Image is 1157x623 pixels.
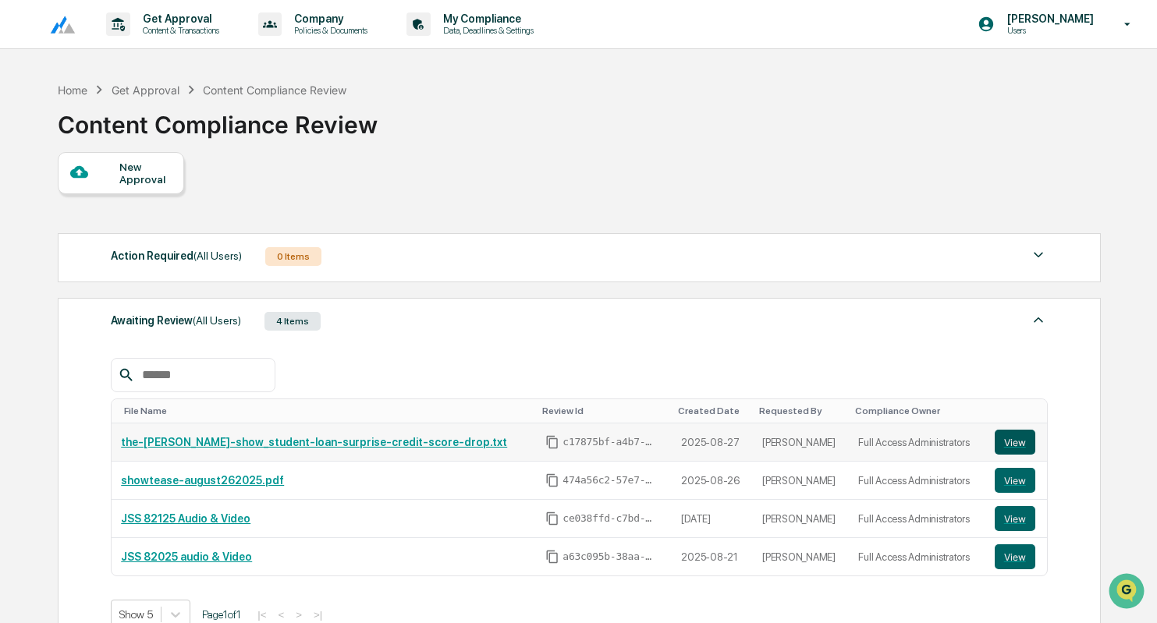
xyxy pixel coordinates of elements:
[155,264,189,276] span: Pylon
[563,436,656,448] span: c17875bf-a4b7-44c7-a17c-49ec451c6e40
[849,423,985,462] td: Full Access Administrators
[121,512,250,525] a: JSS 82125 Audio & Video
[995,506,1038,531] a: View
[203,83,346,97] div: Content Compliance Review
[121,550,252,563] a: JSS 82025 audio & Video
[264,312,321,331] div: 4 Items
[265,124,284,143] button: Start new chat
[37,15,75,34] img: logo
[129,196,193,212] span: Attestations
[545,511,559,526] span: Copy Id
[291,608,307,621] button: >
[112,83,179,97] div: Get Approval
[1029,310,1048,329] img: caret
[759,405,843,416] div: Toggle SortBy
[253,608,271,621] button: |<
[753,538,849,575] td: [PERSON_NAME]
[31,226,98,242] span: Data Lookup
[58,83,87,97] div: Home
[273,608,289,621] button: <
[998,405,1042,416] div: Toggle SortBy
[193,250,242,262] span: (All Users)
[1029,246,1048,264] img: caret
[995,430,1035,455] button: View
[282,25,375,36] p: Policies & Documents
[113,198,126,211] div: 🗄️
[545,435,559,449] span: Copy Id
[855,405,978,416] div: Toggle SortBy
[995,25,1102,36] p: Users
[545,550,559,564] span: Copy Id
[193,314,241,327] span: (All Users)
[9,220,105,248] a: 🔎Data Lookup
[121,436,507,448] a: the-[PERSON_NAME]-show_student-loan-surprise-credit-score-drop.txt
[309,608,327,621] button: >|
[563,474,656,487] span: 474a56c2-57e7-4907-b0ae-56ba997a52ed
[41,71,257,87] input: Clear
[31,196,101,212] span: Preclearance
[53,119,256,135] div: Start new chat
[1107,572,1149,614] iframe: Open customer support
[672,538,753,575] td: 2025-08-21
[16,119,44,147] img: 1746055101610-c473b297-6a78-478c-a979-82029cc54cd1
[849,462,985,500] td: Full Access Administrators
[282,12,375,25] p: Company
[563,550,656,563] span: a63c095b-38aa-44f2-8cb1-4487400f9377
[545,473,559,487] span: Copy Id
[58,98,378,139] div: Content Compliance Review
[563,512,656,525] span: ce038ffd-c7bd-4ca9-a8d3-fb2b572af15c
[9,190,107,218] a: 🖐️Preclearance
[849,500,985,538] td: Full Access Administrators
[753,500,849,538] td: [PERSON_NAME]
[753,462,849,500] td: [PERSON_NAME]
[110,264,189,276] a: Powered byPylon
[53,135,197,147] div: We're available if you need us!
[16,228,28,240] div: 🔎
[111,246,242,266] div: Action Required
[121,474,284,487] a: showtease-august262025.pdf
[265,247,321,266] div: 0 Items
[542,405,665,416] div: Toggle SortBy
[753,423,849,462] td: [PERSON_NAME]
[672,500,753,538] td: [DATE]
[202,608,241,621] span: Page 1 of 1
[431,12,541,25] p: My Compliance
[672,462,753,500] td: 2025-08-26
[16,198,28,211] div: 🖐️
[678,405,747,416] div: Toggle SortBy
[995,12,1102,25] p: [PERSON_NAME]
[130,12,227,25] p: Get Approval
[111,310,241,331] div: Awaiting Review
[995,430,1038,455] a: View
[995,468,1035,493] button: View
[995,544,1038,569] a: View
[124,405,530,416] div: Toggle SortBy
[16,33,284,58] p: How can we help?
[849,538,985,575] td: Full Access Administrators
[130,25,227,36] p: Content & Transactions
[672,423,753,462] td: 2025-08-27
[107,190,200,218] a: 🗄️Attestations
[995,544,1035,569] button: View
[995,506,1035,531] button: View
[119,161,172,186] div: New Approval
[431,25,541,36] p: Data, Deadlines & Settings
[995,468,1038,493] a: View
